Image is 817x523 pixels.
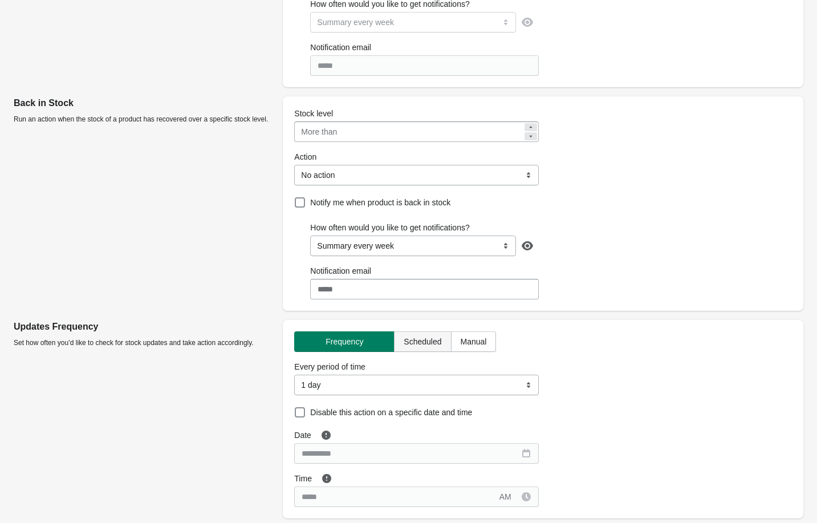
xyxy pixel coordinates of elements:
span: Date [294,431,311,440]
span: Stock level [294,109,333,118]
div: More than [301,125,337,139]
span: Notification email [310,266,371,275]
span: Manual [461,337,487,346]
button: Frequency [294,331,395,352]
span: Notify me when product is back in stock [310,198,450,207]
span: Time [294,474,312,483]
div: AM [499,490,511,504]
span: Action [294,152,316,161]
button: Scheduled [394,331,451,352]
span: Notification email [310,43,371,52]
span: Disable this action on a specific date and time [310,408,472,417]
p: Back in Stock [14,96,274,110]
span: Scheduled [404,337,441,346]
p: Updates Frequency [14,320,274,334]
button: Manual [451,331,497,352]
p: Set how often you’d like to check for stock updates and take action accordingly. [14,338,274,347]
span: How often would you like to get notifications? [310,223,469,232]
span: Every period of time [294,362,365,371]
p: Run an action when the stock of a product has recovered over a specific stock level. [14,115,274,124]
span: Frequency [326,337,363,346]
